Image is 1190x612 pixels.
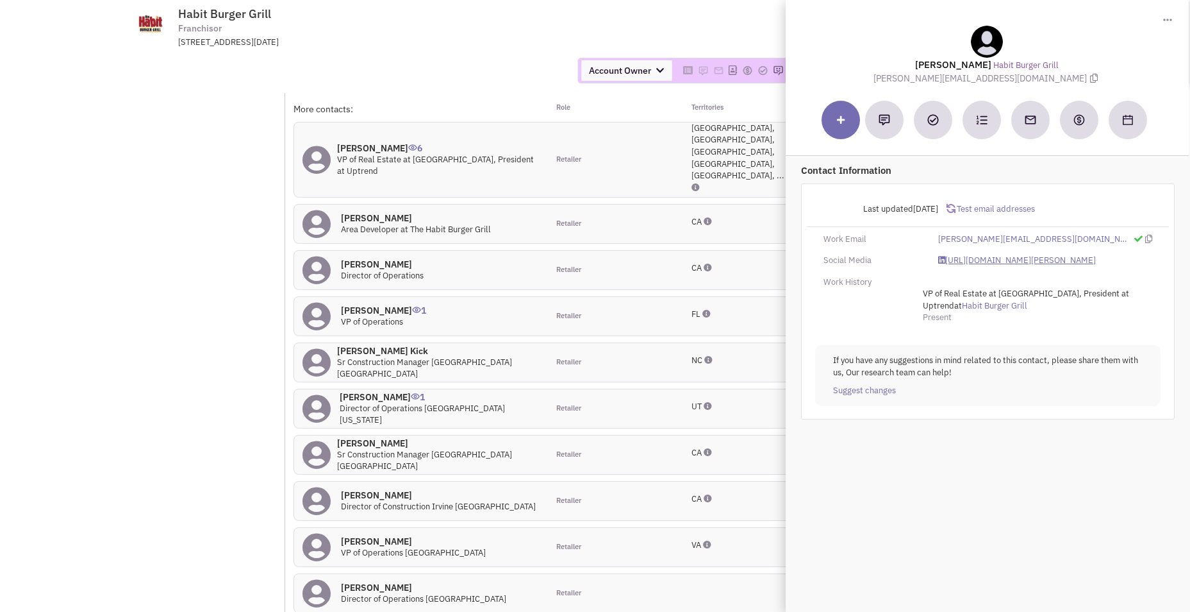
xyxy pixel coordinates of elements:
[178,37,513,49] div: [STREET_ADDRESS][DATE]
[341,270,424,281] span: Director of Operations
[337,154,534,177] span: VP of Real Estate at [GEOGRAPHIC_DATA], President at Uptrend
[691,401,702,412] span: UT
[923,288,1129,311] span: VP of Real Estate at [GEOGRAPHIC_DATA], President at Uptrend
[337,142,540,154] h4: [PERSON_NAME]
[341,536,486,547] h4: [PERSON_NAME]
[341,547,486,558] span: VP of Operations [GEOGRAPHIC_DATA]
[581,60,672,81] span: Account Owner
[742,65,752,76] img: Please add to your accounts
[815,197,946,221] div: Last updated
[773,65,783,76] img: Please add to your accounts
[938,234,1130,246] a: [PERSON_NAME][EMAIL_ADDRESS][DOMAIN_NAME]
[341,224,491,235] span: Area Developer at The Habit Burger Grill
[293,103,547,115] div: More contacts:
[178,6,271,21] span: Habit Burger Grill
[341,489,536,501] h4: [PERSON_NAME]
[341,582,506,593] h4: [PERSON_NAME]
[691,309,700,319] span: FL
[411,393,420,400] img: icon-UserInteraction.png
[757,65,768,76] img: Please add to your accounts
[913,203,938,214] span: [DATE]
[341,316,403,327] span: VP of Operations
[556,496,581,506] span: Retailer
[691,493,702,504] span: CA
[556,265,581,275] span: Retailer
[408,144,417,151] img: icon-UserInteraction.png
[556,404,581,414] span: Retailer
[1123,115,1133,125] img: Schedule a Meeting
[976,114,988,126] img: Subscribe to a cadence
[556,311,581,321] span: Retailer
[412,295,426,316] span: 1
[1073,114,1086,126] img: Create a deal
[815,234,930,246] div: Work Email
[556,450,581,460] span: Retailer
[340,391,540,403] h4: [PERSON_NAME]
[675,103,802,115] div: Territories
[1024,114,1037,126] img: Send an email
[923,312,952,323] span: Present
[337,357,512,380] span: Sr Construction Manager [GEOGRAPHIC_DATA] [GEOGRAPHIC_DATA]
[873,72,1101,84] span: [PERSON_NAME][EMAIL_ADDRESS][DOMAIN_NAME]
[713,65,723,76] img: Please add to your accounts
[938,255,1096,267] a: [URL][DOMAIN_NAME][PERSON_NAME]
[337,345,540,357] h4: [PERSON_NAME] Kick
[815,255,930,267] div: Social Media
[556,219,581,229] span: Retailer
[556,155,581,165] span: Retailer
[411,382,425,403] span: 1
[801,164,1175,177] p: Contact Information
[691,540,701,550] span: VA
[341,593,506,604] span: Director of Operations [GEOGRAPHIC_DATA]
[556,357,581,368] span: Retailer
[408,133,422,154] span: 6
[341,501,536,512] span: Director of Construction Irvine [GEOGRAPHIC_DATA]
[556,542,581,552] span: Retailer
[691,216,702,227] span: CA
[971,26,1003,58] img: teammate.png
[993,60,1059,72] a: Habit Burger Grill
[341,212,491,224] h4: [PERSON_NAME]
[923,288,1129,311] span: at
[548,103,675,115] div: Role
[879,114,890,126] img: Add a note
[927,114,939,126] img: Add a Task
[698,65,708,76] img: Please add to your accounts
[833,385,896,397] a: Suggest changes
[412,307,421,313] img: icon-UserInteraction.png
[337,438,540,449] h4: [PERSON_NAME]
[691,262,702,273] span: CA
[691,447,702,458] span: CA
[691,355,702,366] span: NC
[915,58,991,71] lable: [PERSON_NAME]
[556,588,581,599] span: Retailer
[341,259,424,270] h4: [PERSON_NAME]
[815,276,930,289] div: Work History
[691,123,784,181] span: [GEOGRAPHIC_DATA], [GEOGRAPHIC_DATA], [GEOGRAPHIC_DATA], [GEOGRAPHIC_DATA], [GEOGRAPHIC_DATA], ...
[340,403,505,426] span: Director of Operations [GEOGRAPHIC_DATA][US_STATE]
[955,203,1035,214] span: Test email addresses
[178,22,222,35] span: Franchisor
[962,300,1027,312] a: Habit Burger Grill
[337,449,512,472] span: Sr Construction Manager [GEOGRAPHIC_DATA] [GEOGRAPHIC_DATA]
[833,355,1143,378] p: If you have any suggestions in mind related to this contact, please share them with us, Our resea...
[341,305,426,316] h4: [PERSON_NAME]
